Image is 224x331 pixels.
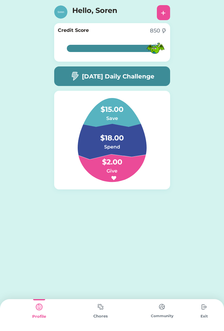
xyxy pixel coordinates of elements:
div: Chores [70,313,131,319]
h4: $18.00 [82,127,142,143]
div: Profile [8,314,70,320]
div: 850 [150,27,160,35]
h4: $2.00 [82,151,142,167]
div: Exit [193,314,216,319]
img: MFN-Dragon-Green.svg [146,38,165,58]
img: type%3Dchores%2C%20state%3Ddefault.svg [95,301,107,313]
img: image-flash-1--flash-power-connect-charge-electricity-lightning.svg [70,72,79,81]
h4: Hello, Soren [72,5,132,19]
h4: $15.00 [82,98,142,115]
h5: [DATE] Daily Challenge [82,72,154,81]
img: image-flash-1--flash-power-connect-charge-electricity-lightning.svg [161,28,166,33]
div: Community [131,313,193,319]
img: type%3Dchores%2C%20state%3Ddefault.svg [198,301,210,313]
h6: Give [82,167,142,175]
h6: Spend [82,143,142,151]
img: type%3Dkids%2C%20state%3Dselected.svg [33,301,45,313]
div: + [161,8,166,17]
h6: Save [82,115,142,122]
img: Group%201.svg [63,98,161,182]
img: type%3Dchores%2C%20state%3Ddefault.svg [156,301,168,313]
h6: Credit Score [58,27,89,34]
